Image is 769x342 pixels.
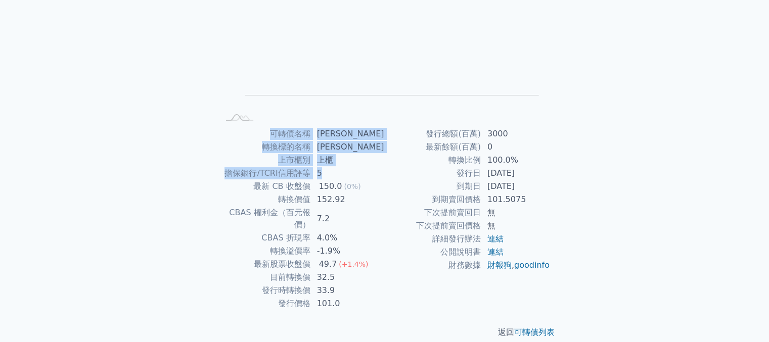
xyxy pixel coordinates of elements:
td: 可轉債名稱 [219,127,311,140]
td: 下次提前賣回日 [385,206,481,219]
td: 上市櫃別 [219,154,311,167]
td: 7.2 [311,206,385,231]
td: 擔保銀行/TCRI信用評等 [219,167,311,180]
td: [PERSON_NAME] [311,127,385,140]
td: 詳細發行辦法 [385,232,481,246]
a: 財報狗 [487,260,512,270]
span: (0%) [344,182,360,190]
td: 轉換比例 [385,154,481,167]
td: [PERSON_NAME] [311,140,385,154]
td: 101.5075 [481,193,551,206]
iframe: Chat Widget [718,294,769,342]
td: [DATE] [481,167,551,180]
td: 轉換價值 [219,193,311,206]
td: 33.9 [311,284,385,297]
td: 最新餘額(百萬) [385,140,481,154]
td: 下次提前賣回價格 [385,219,481,232]
td: CBAS 折現率 [219,231,311,245]
td: -1.9% [311,245,385,258]
td: 4.0% [311,231,385,245]
span: (+1.4%) [339,260,368,268]
td: 目前轉換價 [219,271,311,284]
td: 最新 CB 收盤價 [219,180,311,193]
td: 公開說明書 [385,246,481,259]
td: 發行價格 [219,297,311,310]
td: 財務數據 [385,259,481,272]
td: 152.92 [311,193,385,206]
td: , [481,259,551,272]
td: 32.5 [311,271,385,284]
div: 49.7 [317,258,339,270]
td: 轉換溢價率 [219,245,311,258]
td: 到期日 [385,180,481,193]
td: 發行總額(百萬) [385,127,481,140]
p: 返回 [207,326,563,338]
td: 100.0% [481,154,551,167]
td: 0 [481,140,551,154]
td: 轉換標的名稱 [219,140,311,154]
td: 5 [311,167,385,180]
td: 發行日 [385,167,481,180]
a: goodinfo [514,260,550,270]
td: 101.0 [311,297,385,310]
a: 連結 [487,247,504,257]
td: 最新股票收盤價 [219,258,311,271]
td: 3000 [481,127,551,140]
a: 可轉債列表 [514,327,555,337]
td: [DATE] [481,180,551,193]
td: 無 [481,219,551,232]
td: 到期賣回價格 [385,193,481,206]
a: 連結 [487,234,504,243]
td: 發行時轉換價 [219,284,311,297]
td: CBAS 權利金（百元報價） [219,206,311,231]
div: 聊天小工具 [718,294,769,342]
td: 上櫃 [311,154,385,167]
td: 無 [481,206,551,219]
div: 150.0 [317,180,344,192]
